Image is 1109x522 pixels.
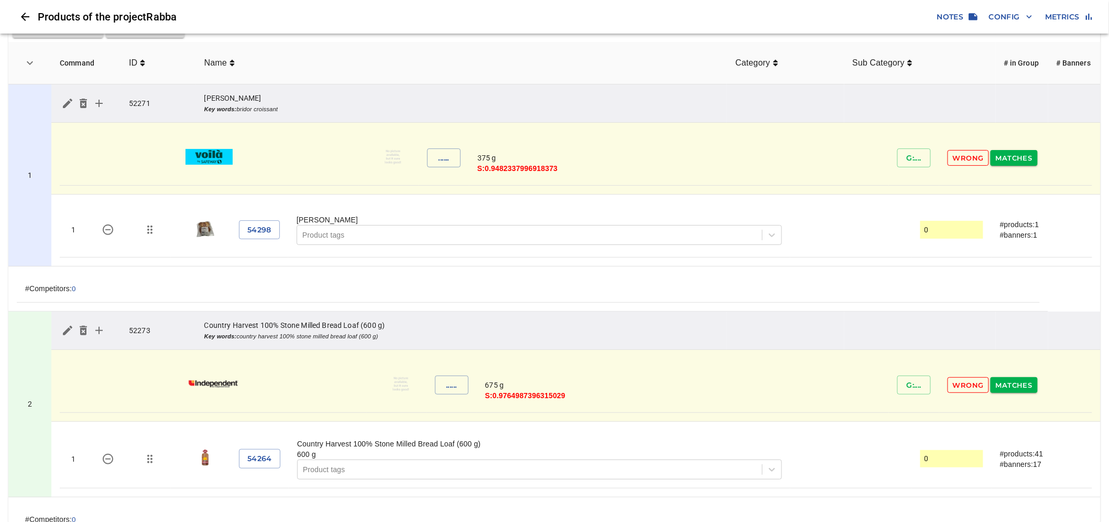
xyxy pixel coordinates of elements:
span: ...... [443,379,460,392]
button: Config [985,7,1037,27]
input: actual size [925,222,979,238]
div: Country Harvest 100% Stone Milled Bread Loaf (600 g) [297,439,782,449]
span: 54264 [247,452,272,465]
span: Name [204,57,230,69]
span: 54298 [247,223,271,237]
input: actual size [925,451,979,467]
span: S: 0.9482337996918373 [477,164,558,173]
td: 675 g [477,358,889,413]
span: ...... [436,152,452,165]
img: no-picture-available.png [388,371,414,397]
td: 1 [60,430,87,488]
div: #products: 1 [1000,219,1084,230]
button: 54264 - Country Harvest 100% Stone Milled Bread Loaf (600 g) [95,446,121,472]
td: 52273 - Country Harvest 100% Stone Milled Bread Loaf (600 g) [8,312,51,497]
span: Wrong [953,379,984,391]
button: 54298 - Bridor Croissant [95,217,121,242]
span: Category [735,57,778,69]
td: 52271 [121,84,196,123]
span: S: 0.9764987396315029 [485,391,566,400]
td: 1 [60,203,87,258]
div: #banners: 17 [1000,459,1084,470]
img: safewayvoila.png [186,149,233,165]
span: Category [735,57,773,69]
span: Matches [996,379,1032,391]
td: 52271 - Bridor Croissant [8,84,51,267]
button: Wrong [948,150,989,166]
th: # Banners [1048,42,1101,84]
button: Metrics [1041,7,1096,27]
button: Matches [991,377,1038,393]
span: ID [129,57,140,69]
button: Close [13,4,38,29]
i: country harvest 100% stone milled bread loaf (600 g) [204,333,378,339]
span: Metrics [1045,10,1092,24]
button: 0 [72,285,75,293]
span: G: .... [906,152,922,165]
div: [PERSON_NAME] [297,215,782,225]
button: 54298 [239,220,280,240]
span: Matches [996,152,1032,164]
span: Name [204,57,235,69]
span: G: .... [906,379,922,392]
img: independent-grocer.png [186,376,241,392]
span: ID [129,57,145,69]
button: ...... [435,376,469,395]
img: bridor croissant [192,216,218,242]
i: bridor croissant [204,106,278,112]
b: Key words: [204,106,237,112]
td: [PERSON_NAME] [196,84,727,123]
div: #Competitors: [25,283,1031,294]
span: Wrong [953,152,984,164]
button: 54264 [239,449,280,468]
td: 375 g [469,131,889,186]
td: 52273 [121,312,196,350]
button: Wrong [948,377,989,393]
button: ...... [427,148,461,168]
div: 600 g [297,449,782,460]
img: no-picture-available.png [380,144,406,170]
div: #products: 41 [1000,449,1084,459]
span: Notes [937,10,976,24]
b: Key words: [204,333,237,339]
div: #banners: 1 [1000,230,1084,240]
img: country harvest 100% stone milled bread loaf (600 g) [192,444,218,471]
th: # in Group [996,42,1048,84]
h6: Products of the project Rabba [38,8,933,25]
button: G:.... [897,376,931,395]
button: Move/change group for 54264 [137,446,162,472]
td: Country Harvest 100% Stone Milled Bread Loaf (600 g) [196,312,727,350]
span: Config [989,10,1032,24]
span: Sub Category [853,57,908,69]
button: G:.... [897,148,931,168]
span: Sub Category [853,57,913,69]
th: Command [51,42,121,84]
button: Notes [933,7,981,27]
button: Matches [991,150,1038,166]
button: Move/change group for 54298 [137,217,162,242]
